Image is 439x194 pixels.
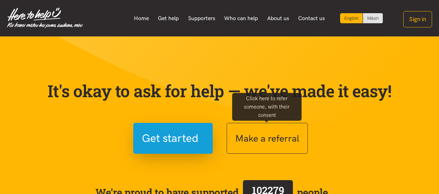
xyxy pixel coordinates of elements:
[133,123,213,154] button: Get started
[142,129,199,147] span: Get started
[263,11,294,26] a: About us
[340,13,363,23] div: Current language
[363,13,383,23] a: Switch to Te Reo Māori
[403,11,432,27] button: Sign in
[153,11,184,26] a: Get help
[227,123,308,154] button: Make a referral
[294,11,330,26] a: Contact us
[232,93,302,120] div: Click here to refer someone, with their consent
[129,11,153,26] a: Home
[340,13,383,23] div: Language toggle
[7,8,83,28] img: Home
[46,81,393,101] p: It's okay to ask for help — we've made it easy!
[220,11,263,26] a: Who can help
[183,11,220,26] a: Supporters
